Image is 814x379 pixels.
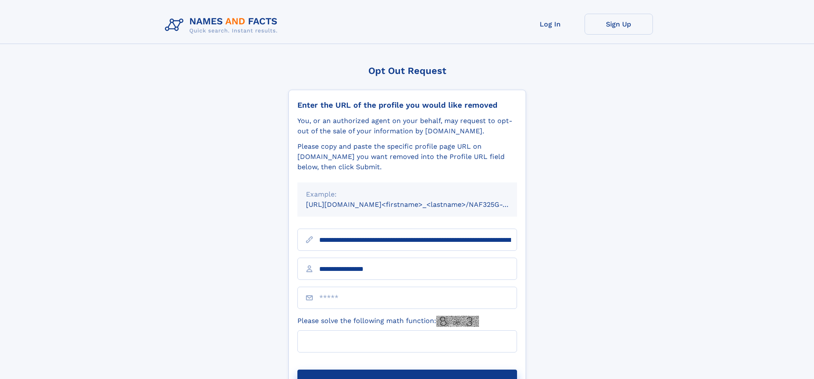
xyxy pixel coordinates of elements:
div: Enter the URL of the profile you would like removed [297,100,517,110]
a: Log In [516,14,585,35]
div: Example: [306,189,508,200]
label: Please solve the following math function: [297,316,479,327]
div: Opt Out Request [288,65,526,76]
div: Please copy and paste the specific profile page URL on [DOMAIN_NAME] you want removed into the Pr... [297,141,517,172]
a: Sign Up [585,14,653,35]
small: [URL][DOMAIN_NAME]<firstname>_<lastname>/NAF325G-xxxxxxxx [306,200,533,209]
div: You, or an authorized agent on your behalf, may request to opt-out of the sale of your informatio... [297,116,517,136]
img: Logo Names and Facts [162,14,285,37]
